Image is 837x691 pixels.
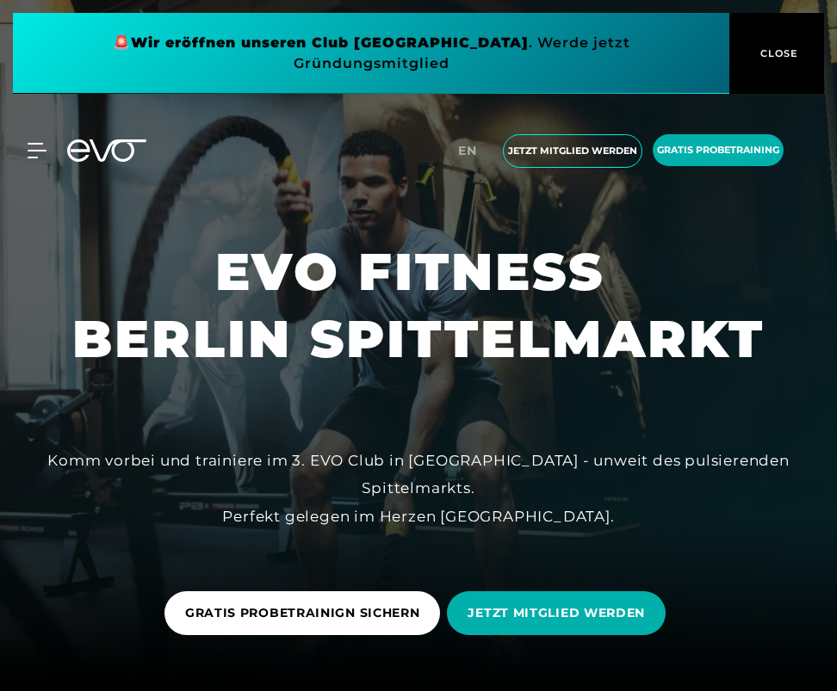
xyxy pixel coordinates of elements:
[185,604,420,622] span: GRATIS PROBETRAINIGN SICHERN
[729,13,824,94] button: CLOSE
[657,143,779,157] span: Gratis Probetraining
[468,604,645,622] span: JETZT MITGLIED WERDEN
[648,134,789,168] a: Gratis Probetraining
[164,578,448,648] a: GRATIS PROBETRAINIGN SICHERN
[72,238,765,373] h1: EVO FITNESS BERLIN SPITTELMARKT
[31,447,806,530] div: Komm vorbei und trainiere im 3. EVO Club in [GEOGRAPHIC_DATA] - unweit des pulsierenden Spittelma...
[508,144,637,158] span: Jetzt Mitglied werden
[458,141,487,161] a: en
[498,134,648,168] a: Jetzt Mitglied werden
[756,46,798,61] span: CLOSE
[458,143,477,158] span: en
[447,578,673,648] a: JETZT MITGLIED WERDEN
